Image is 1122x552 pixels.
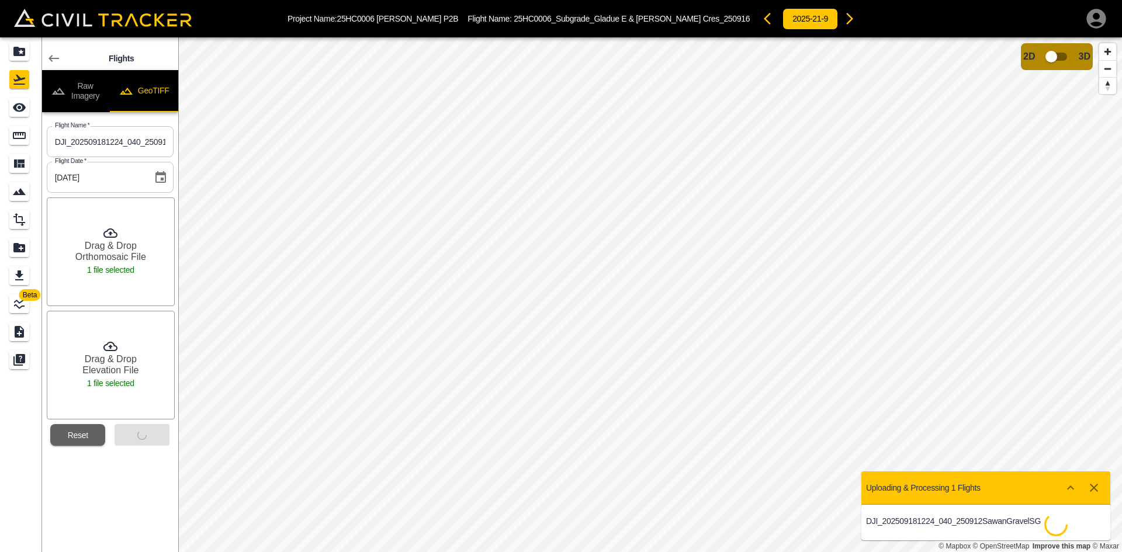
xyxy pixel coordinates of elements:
span: Processing [1044,513,1068,536]
span: 2D [1023,51,1035,62]
p: Project Name: 25HC0006 [PERSON_NAME] P2B [288,14,458,23]
p: DJI_202509181224_040_250912SawanGravelSG [866,516,986,526]
p: Flight Name: [467,14,750,23]
span: 25HC0006_Subgrade_Gladue E & [PERSON_NAME] Cres_250916 [514,14,750,23]
a: Maxar [1092,542,1119,550]
img: Civil Tracker [14,9,192,27]
canvas: Map [178,37,1122,552]
a: Map feedback [1033,542,1090,550]
button: Reset bearing to north [1099,77,1116,94]
button: Zoom in [1099,43,1116,60]
button: Zoom out [1099,60,1116,77]
a: OpenStreetMap [973,542,1030,550]
button: Show more [1059,476,1082,499]
a: Mapbox [939,542,971,550]
span: 3D [1079,51,1090,62]
button: 2025-21-9 [782,8,838,30]
p: Uploading & Processing 1 Flights [866,483,981,492]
